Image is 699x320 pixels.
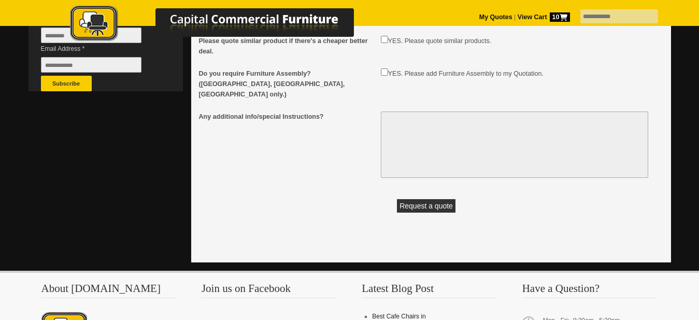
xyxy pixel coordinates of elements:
[199,68,376,100] span: Do you require Furniture Assembly? ([GEOGRAPHIC_DATA], [GEOGRAPHIC_DATA], [GEOGRAPHIC_DATA] only.)
[381,112,648,178] textarea: Any additional info/special Instructions?
[41,5,404,43] img: Capital Commercial Furniture Logo
[199,112,376,122] span: Any additional info/special Instructions?
[522,283,658,298] h3: Have a Question?
[362,283,497,298] h3: Latest Blog Post
[41,283,177,298] h3: About [DOMAIN_NAME]
[518,13,570,21] strong: View Cart
[479,13,512,21] a: My Quotes
[388,37,491,45] label: YES. Please quote similar products.
[41,57,141,73] input: Email Address *
[41,27,141,43] input: Last Name *
[388,70,544,77] label: YES. Please add Furniture Assembly to my Quotation.
[516,13,569,21] a: View Cart10
[41,5,404,46] a: Capital Commercial Furniture Logo
[41,76,92,91] button: Subscribe
[550,12,570,22] span: 10
[41,44,157,54] span: Email Address *
[381,68,388,76] input: Do you require Furniture Assembly? (Auckland, Wellington, Christchurch only.)
[397,199,455,213] button: Request a quote
[202,283,337,298] h3: Join us on Facebook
